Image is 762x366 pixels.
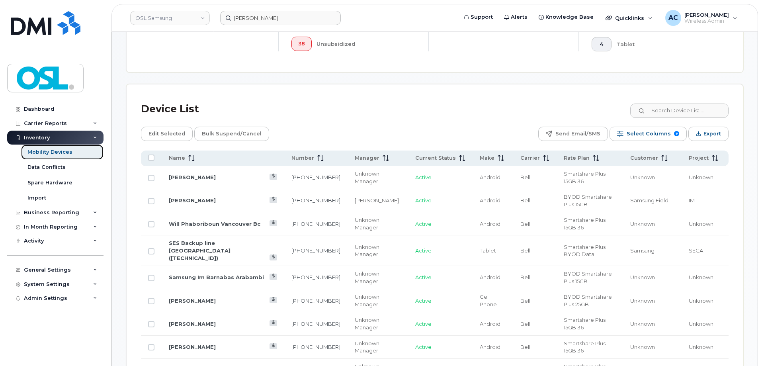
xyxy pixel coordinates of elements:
span: Bell [520,247,530,254]
span: Smartshare Plus 15GB 36 [564,217,606,231]
span: Export [703,128,721,140]
a: [PHONE_NUMBER] [291,197,340,204]
div: Unknown Manager [355,243,401,258]
a: [PERSON_NAME] [169,174,216,180]
button: Bulk Suspend/Cancel [194,127,269,141]
a: View Last Bill [270,297,277,303]
a: View Last Bill [270,254,277,260]
span: 4 [598,41,605,47]
a: View Last Bill [270,320,277,326]
span: Unknown [630,274,655,280]
span: Bell [520,321,530,327]
span: Bell [520,221,530,227]
a: Samsung Im Barnabas Arabambi [169,274,264,280]
a: View Last Bill [270,197,277,203]
a: [PHONE_NUMBER] [291,297,340,304]
a: [PERSON_NAME] [169,344,216,350]
span: SECA [689,247,703,254]
a: OSL Samsung [130,11,210,25]
span: Carrier [520,155,540,162]
span: Project [689,155,709,162]
div: [PERSON_NAME] [355,197,401,204]
span: Active [415,321,432,327]
a: View Last Bill [270,343,277,349]
span: Unknown [689,274,713,280]
a: [PERSON_NAME] [169,297,216,304]
span: AC [668,13,678,23]
button: 4 [592,37,612,51]
span: Android [480,321,500,327]
button: Edit Selected [141,127,193,141]
span: Bell [520,174,530,180]
div: Unknown Manager [355,316,401,331]
span: Bell [520,297,530,304]
div: Quicklinks [600,10,658,26]
span: Smartshare Plus 15GB 36 [564,317,606,331]
a: Support [458,9,498,25]
span: Active [415,247,432,254]
a: [PHONE_NUMBER] [291,174,340,180]
a: [PHONE_NUMBER] [291,247,340,254]
span: Alerts [511,13,528,21]
span: Quicklinks [615,15,644,21]
span: Edit Selected [148,128,185,140]
span: Make [480,155,494,162]
span: Samsung Field [630,197,668,204]
button: 38 [291,37,312,51]
span: Bulk Suspend/Cancel [202,128,262,140]
span: Knowledge Base [545,13,594,21]
span: Select Columns [627,128,671,140]
span: Send Email/SMS [555,128,600,140]
span: Smartshare Plus 15GB 36 [564,340,606,354]
span: [PERSON_NAME] [684,12,729,18]
a: [PHONE_NUMBER] [291,221,340,227]
span: 38 [298,41,305,47]
span: Bell [520,274,530,280]
div: Tablet [616,37,716,51]
span: Samsung [630,247,655,254]
div: Unsubsidized [317,37,416,51]
span: BYOD Smartshare Plus 25GB [564,294,612,307]
a: SES Backup line [GEOGRAPHIC_DATA] ([TECHNICAL_ID]) [169,240,231,261]
span: Unknown [689,321,713,327]
a: [PERSON_NAME] [169,197,216,204]
span: Active [415,297,432,304]
input: Search Device List ... [630,104,729,118]
span: Rate Plan [564,155,590,162]
span: Unknown [689,221,713,227]
input: Find something... [220,11,341,25]
span: Number [291,155,314,162]
span: BYOD Smartshare Plus 15GB [564,194,612,207]
span: Bell [520,197,530,204]
span: Tablet [480,247,496,254]
span: Unknown [630,174,655,180]
div: Unknown Manager [355,293,401,308]
a: View Last Bill [270,220,277,226]
span: Smartshare Plus BYOD Data [564,244,606,258]
span: Manager [355,155,379,162]
span: Android [480,274,500,280]
span: Unknown [630,221,655,227]
span: Support [471,13,493,21]
span: Android [480,344,500,350]
button: Send Email/SMS [538,127,608,141]
div: Unknown Manager [355,170,401,185]
div: Avnish Choudhary [660,10,743,26]
span: Active [415,174,432,180]
span: Smartshare Plus 15GB 36 [564,170,606,184]
div: Unknown Manager [355,270,401,285]
a: View Last Bill [270,274,277,280]
span: Bell [520,344,530,350]
span: Unknown [689,174,713,180]
div: Unknown Manager [355,340,401,354]
span: Customer [630,155,658,162]
a: [PHONE_NUMBER] [291,321,340,327]
span: Android [480,174,500,180]
span: Unknown [630,297,655,304]
span: Unknown [630,344,655,350]
span: Android [480,221,500,227]
span: IM [689,197,695,204]
span: Active [415,197,432,204]
a: [PHONE_NUMBER] [291,274,340,280]
span: Unknown [689,297,713,304]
